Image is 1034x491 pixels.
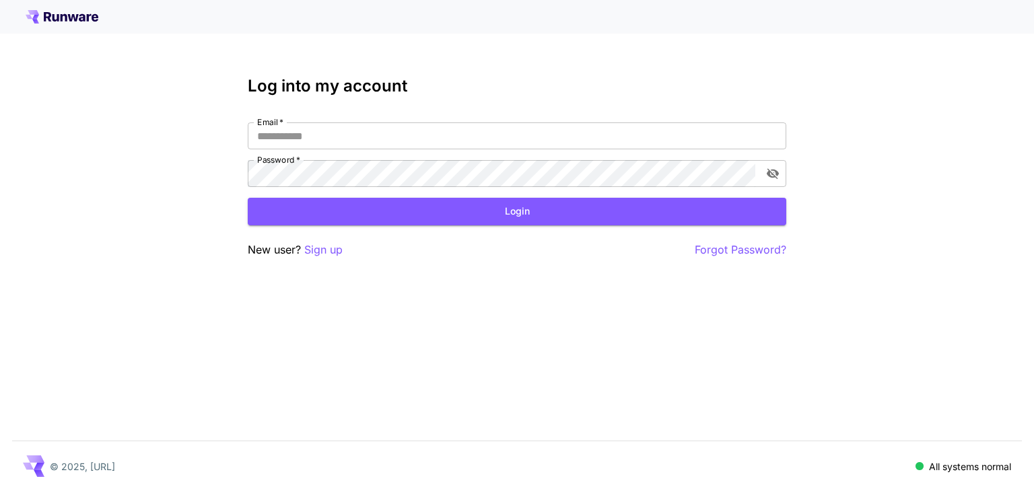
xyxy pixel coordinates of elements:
[50,459,115,474] p: © 2025, [URL]
[304,241,343,258] button: Sign up
[257,116,283,128] label: Email
[695,241,786,258] button: Forgot Password?
[929,459,1011,474] p: All systems normal
[248,241,343,258] p: New user?
[257,154,300,165] label: Password
[248,198,786,225] button: Login
[248,77,786,96] h3: Log into my account
[761,161,785,186] button: toggle password visibility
